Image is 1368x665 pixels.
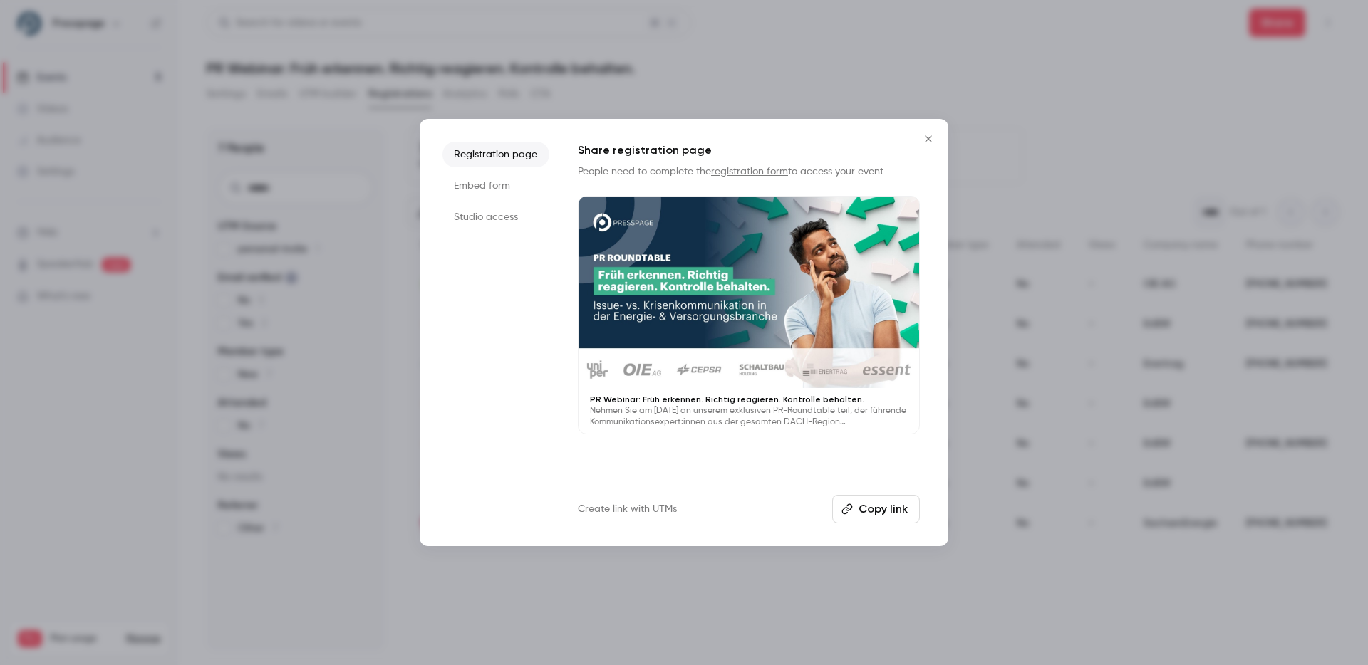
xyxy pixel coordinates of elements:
[578,502,677,516] a: Create link with UTMs
[590,405,908,428] p: Nehmen Sie am [DATE] an unserem exklusiven PR-Roundtable teil, der führende Kommunikationsexpert:...
[578,142,920,159] h1: Share registration page
[442,204,549,230] li: Studio access
[442,173,549,199] li: Embed form
[578,196,920,434] a: PR Webinar: Früh erkennen. Richtig reagieren. Kontrolle behalten.Nehmen Sie am [DATE] an unserem ...
[711,167,788,177] a: registration form
[590,394,908,405] p: PR Webinar: Früh erkennen. Richtig reagieren. Kontrolle behalten.
[914,125,943,153] button: Close
[832,495,920,523] button: Copy link
[442,142,549,167] li: Registration page
[578,164,920,179] p: People need to complete the to access your event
